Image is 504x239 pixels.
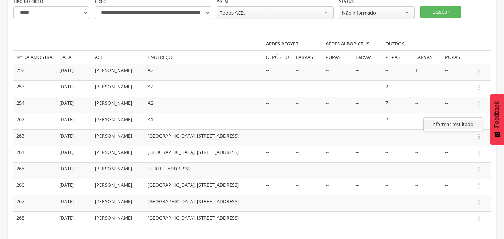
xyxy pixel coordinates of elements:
[382,195,412,211] td: --
[323,113,353,129] td: --
[293,179,323,195] td: --
[353,195,382,211] td: --
[442,211,472,227] td: --
[442,64,472,80] td: --
[145,97,263,113] td: A2
[353,211,382,227] td: --
[56,211,92,227] td: [DATE]
[293,51,323,64] td: Larvas
[263,64,293,80] td: --
[382,113,412,129] td: 2
[323,162,353,179] td: --
[382,146,412,162] td: --
[323,179,353,195] td: --
[293,162,323,179] td: --
[475,133,483,141] i: 
[475,116,483,125] i: 
[145,64,263,80] td: A2
[263,179,293,195] td: --
[293,146,323,162] td: --
[92,211,145,227] td: [PERSON_NAME]
[353,179,382,195] td: --
[442,162,472,179] td: --
[412,195,442,211] td: --
[145,179,263,195] td: [GEOGRAPHIC_DATA], [STREET_ADDRESS]
[13,195,56,211] td: 267
[353,129,382,146] td: --
[442,80,472,97] td: --
[442,97,472,113] td: --
[56,146,92,162] td: [DATE]
[490,94,504,145] button: Feedback - Mostrar pesquisa
[323,129,353,146] td: --
[353,80,382,97] td: --
[56,80,92,97] td: [DATE]
[263,146,293,162] td: --
[382,38,442,51] th: Outros
[323,51,353,64] td: Pupas
[412,113,442,129] td: --
[442,113,472,129] td: --
[145,51,263,64] td: Endereço
[92,113,145,129] td: [PERSON_NAME]
[56,97,92,113] td: [DATE]
[293,211,323,227] td: --
[475,149,483,157] i: 
[323,146,353,162] td: --
[342,9,376,16] div: Não informado
[412,51,442,64] td: Larvas
[323,38,382,51] th: Aedes albopictus
[145,146,263,162] td: [GEOGRAPHIC_DATA], [STREET_ADDRESS]
[382,64,412,80] td: --
[382,211,412,227] td: --
[145,162,263,179] td: [STREET_ADDRESS]
[412,211,442,227] td: --
[263,211,293,227] td: --
[56,179,92,195] td: [DATE]
[412,162,442,179] td: --
[56,113,92,129] td: [DATE]
[353,97,382,113] td: --
[382,97,412,113] td: 7
[13,80,56,97] td: 253
[92,64,145,80] td: [PERSON_NAME]
[13,129,56,146] td: 263
[92,195,145,211] td: [PERSON_NAME]
[220,9,245,16] div: Todos ACEs
[13,211,56,227] td: 268
[92,129,145,146] td: [PERSON_NAME]
[263,38,323,51] th: Aedes aegypt
[293,195,323,211] td: --
[56,51,92,64] td: Data
[382,51,412,64] td: Pupas
[323,80,353,97] td: --
[475,215,483,223] i: 
[56,129,92,146] td: [DATE]
[323,195,353,211] td: --
[92,97,145,113] td: [PERSON_NAME]
[92,80,145,97] td: [PERSON_NAME]
[92,51,145,64] td: ACE
[56,195,92,211] td: [DATE]
[263,162,293,179] td: --
[263,80,293,97] td: --
[13,179,56,195] td: 266
[353,51,382,64] td: Larvas
[442,195,472,211] td: --
[442,129,472,146] td: --
[382,129,412,146] td: --
[475,182,483,190] i: 
[13,146,56,162] td: 264
[353,146,382,162] td: --
[56,162,92,179] td: [DATE]
[382,179,412,195] td: --
[412,64,442,80] td: 1
[293,80,323,97] td: --
[353,162,382,179] td: --
[293,64,323,80] td: --
[412,129,442,146] td: --
[382,162,412,179] td: --
[263,97,293,113] td: --
[442,179,472,195] td: --
[382,80,412,97] td: 2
